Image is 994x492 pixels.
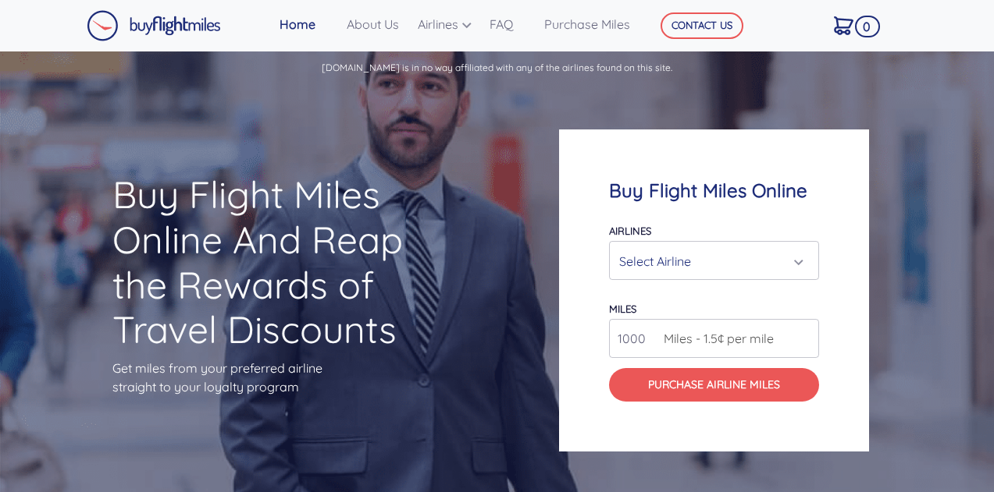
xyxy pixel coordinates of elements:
[340,9,411,40] a: About Us
[538,9,637,40] a: Purchase Miles
[609,225,651,237] label: Airlines
[411,9,483,40] a: Airlines
[656,329,774,348] span: Miles - 1.5¢ per mile
[661,12,743,39] button: CONTACT US
[609,368,819,402] button: Purchase Airline Miles
[609,241,819,280] button: Select Airline
[483,9,538,40] a: FAQ
[855,16,880,37] span: 0
[834,16,853,35] img: Cart
[112,172,435,352] h1: Buy Flight Miles Online And Reap the Rewards of Travel Discounts
[609,303,636,315] label: miles
[87,6,221,45] a: Buy Flight Miles Logo
[828,9,875,41] a: 0
[112,359,435,396] p: Get miles from your preferred airline straight to your loyalty program
[619,246,800,276] div: Select Airline
[273,9,340,40] a: Home
[87,10,221,41] img: Buy Flight Miles Logo
[609,179,819,202] h4: Buy Flight Miles Online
